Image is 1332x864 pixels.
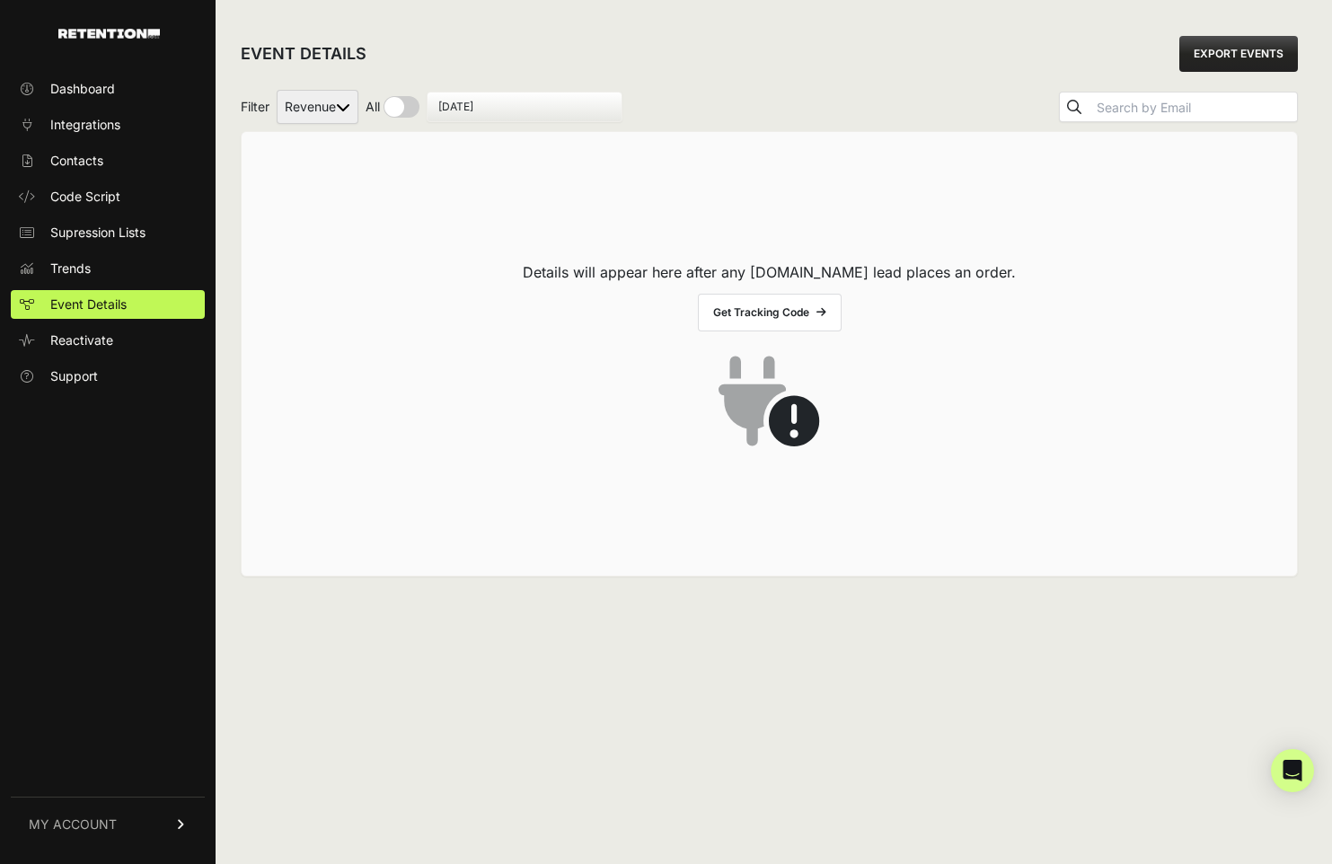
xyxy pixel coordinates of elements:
[1179,36,1298,72] a: EXPORT EVENTS
[11,797,205,851] a: MY ACCOUNT
[11,290,205,319] a: Event Details
[11,146,205,175] a: Contacts
[50,116,120,134] span: Integrations
[11,182,205,211] a: Code Script
[29,816,117,833] span: MY ACCOUNT
[50,367,98,385] span: Support
[11,218,205,247] a: Supression Lists
[277,90,358,124] select: Filter
[50,188,120,206] span: Code Script
[698,294,842,331] a: Get Tracking Code
[11,75,205,103] a: Dashboard
[50,80,115,98] span: Dashboard
[50,224,146,242] span: Supression Lists
[11,254,205,283] a: Trends
[241,98,269,116] span: Filter
[1093,95,1297,120] input: Search by Email
[241,41,366,66] h2: EVENT DETAILS
[11,326,205,355] a: Reactivate
[50,331,113,349] span: Reactivate
[50,260,91,278] span: Trends
[523,261,1016,283] p: Details will appear here after any [DOMAIN_NAME] lead places an order.
[11,110,205,139] a: Integrations
[58,29,160,39] img: Retention.com
[1271,749,1314,792] div: Open Intercom Messenger
[50,152,103,170] span: Contacts
[50,295,127,313] span: Event Details
[11,362,205,391] a: Support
